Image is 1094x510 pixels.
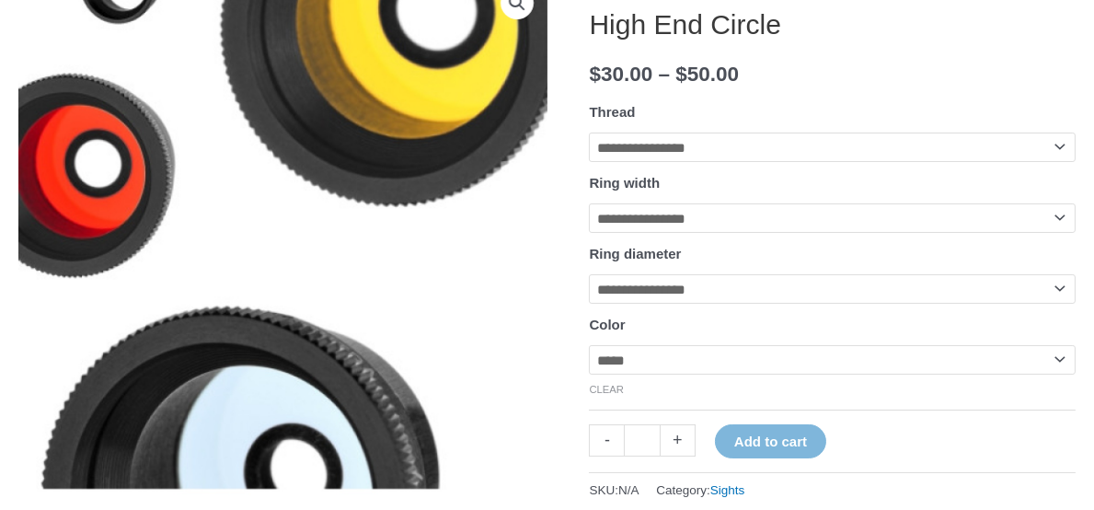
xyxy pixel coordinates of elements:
a: + [661,424,696,457]
h1: High End Circle [589,8,1076,41]
a: - [589,424,624,457]
label: Ring width [589,175,660,191]
a: Clear options [589,384,624,395]
input: Product quantity [624,424,660,457]
label: Thread [589,104,635,120]
span: $ [675,63,687,86]
bdi: 50.00 [675,63,739,86]
label: Ring diameter [589,246,681,261]
span: – [659,63,671,86]
span: SKU: [589,479,639,502]
label: Color [589,317,625,332]
span: N/A [618,483,639,497]
bdi: 30.00 [589,63,652,86]
span: Category: [656,479,744,502]
a: Sights [710,483,745,497]
button: Add to cart [715,424,826,458]
span: $ [589,63,601,86]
